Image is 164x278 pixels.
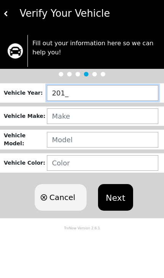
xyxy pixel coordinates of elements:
[4,165,47,173] div: Vehicle Color :
[4,95,47,103] div: Vehicle Year :
[98,190,133,217] button: Next
[4,138,47,154] div: Vehicle Model :
[4,118,47,126] div: Vehicle Make :
[47,91,158,107] input: Year
[47,138,158,154] input: Model
[9,12,161,27] div: Verify Your Vehicle
[3,17,9,22] img: white carat left
[32,45,156,63] p: Fill out your information here so we can help you!
[47,114,158,130] input: Make
[47,161,158,177] input: Color
[49,198,75,209] span: Cancel
[35,190,87,217] button: Cancel
[8,49,23,65] img: trx now logo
